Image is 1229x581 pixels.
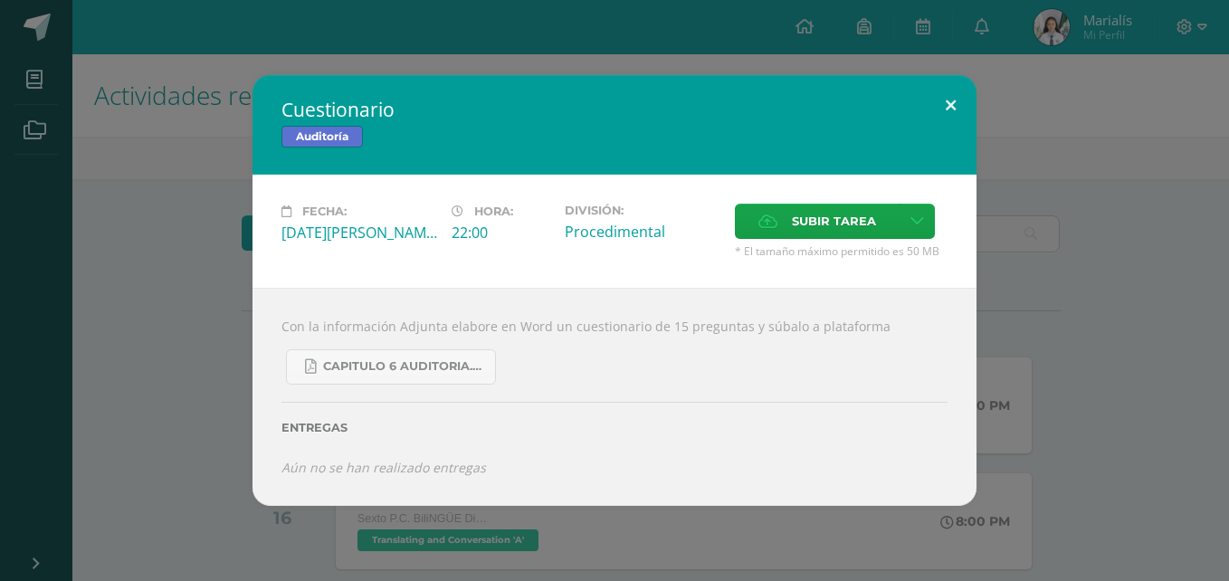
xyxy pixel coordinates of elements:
span: Auditoría [281,126,363,148]
span: * El tamaño máximo permitido es 50 MB [735,243,948,259]
label: Entregas [281,421,948,434]
div: Procedimental [565,222,720,242]
span: Hora: [474,205,513,218]
div: Con la información Adjunta elabore en Word un cuestionario de 15 preguntas y súbalo a plataforma [252,288,977,506]
button: Close (Esc) [925,75,977,137]
span: Capitulo 6 Auditoria.pdf [323,359,486,374]
label: División: [565,204,720,217]
span: Subir tarea [792,205,876,238]
a: Capitulo 6 Auditoria.pdf [286,349,496,385]
div: [DATE][PERSON_NAME] [281,223,437,243]
h2: Cuestionario [281,97,948,122]
i: Aún no se han realizado entregas [281,459,486,476]
div: 22:00 [452,223,550,243]
span: Fecha: [302,205,347,218]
